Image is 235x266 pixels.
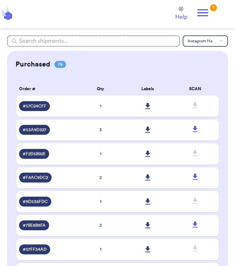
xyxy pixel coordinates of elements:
span: # F2D5B92E [23,151,46,157]
input: Search shipments... [7,35,180,47]
th: Labels [124,81,172,97]
div: 1 [210,4,217,11]
span: 1 [100,247,101,251]
th: Order # [16,81,77,97]
span: 1 [100,152,101,156]
span: # 9D536FDC [23,199,48,204]
th: Qty [77,81,124,97]
span: 76 [54,61,66,68]
span: # 7BE8B9FA [23,222,46,228]
span: 2 [100,223,102,227]
span: Help [175,13,187,21]
span: # 07FF34AD [23,247,47,252]
button: Instagram Handle [183,35,228,47]
a: Help [175,7,187,21]
th: SCAN [171,81,219,97]
span: # 53A9D327 [23,127,46,133]
h2: Purchased [16,59,50,69]
span: # F4AC9DC2 [23,175,48,180]
span: # 57C24CFF [23,103,46,109]
span: 2 [100,175,102,180]
span: 1 [100,199,101,204]
span: Instagram Handle [188,39,217,43]
span: 1 [100,104,101,108]
span: 3 [99,128,102,132]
